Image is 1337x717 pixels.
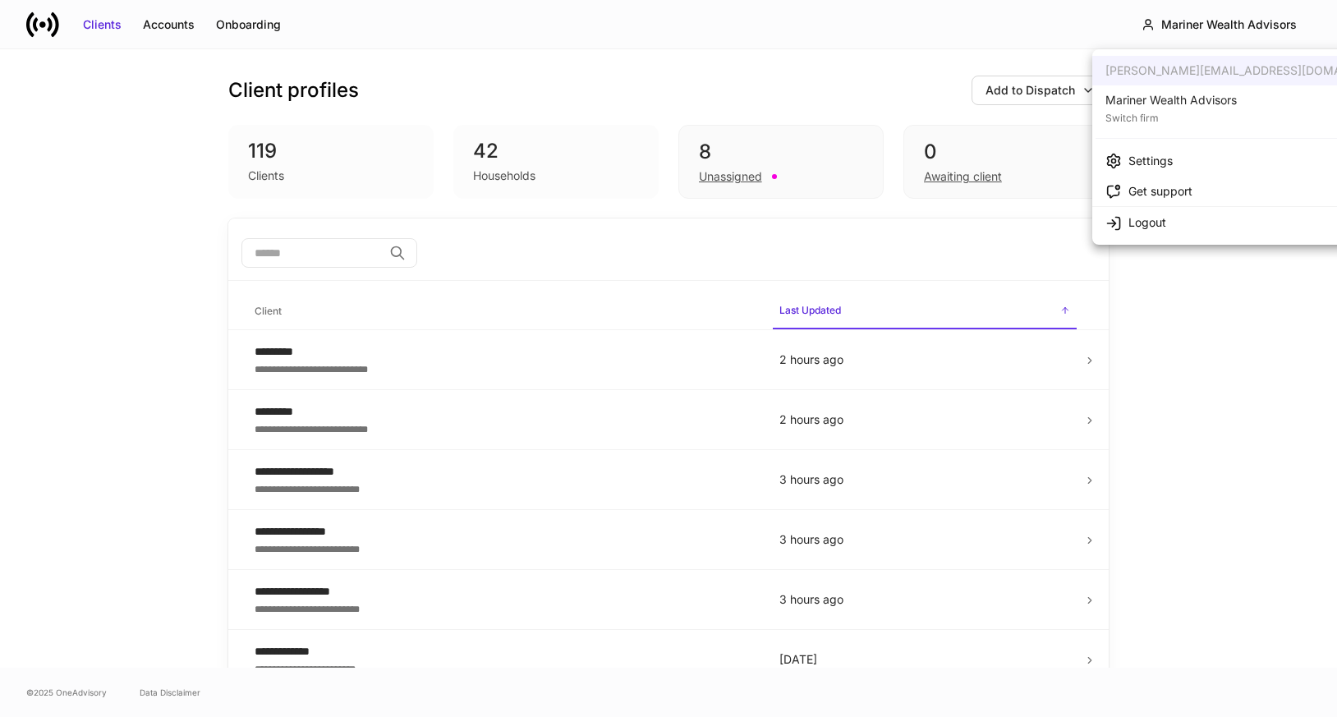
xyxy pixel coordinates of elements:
div: Mariner Wealth Advisors [1105,92,1237,108]
div: Get support [1128,183,1192,200]
div: Switch firm [1105,108,1237,125]
div: Logout [1128,214,1166,231]
div: Settings [1128,153,1173,169]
